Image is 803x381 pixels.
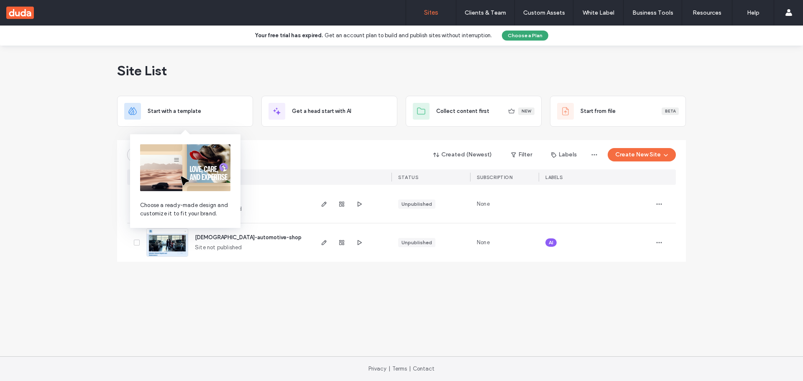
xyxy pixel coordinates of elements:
div: Unpublished [401,200,432,208]
span: STATUS [398,174,418,180]
div: Beta [662,107,679,115]
span: Collect content first [436,107,489,115]
span: LABELS [545,174,563,180]
span: Choose a ready-made design and customize it to fit your brand. [140,201,230,218]
button: Filter [503,148,540,161]
label: Help [747,9,760,16]
span: Site not published [195,243,242,252]
a: [DEMOGRAPHIC_DATA]-automotive-shop [195,234,302,240]
span: SUBSCRIPTION [477,174,512,180]
span: None [477,200,490,208]
label: Resources [693,9,721,16]
div: Get a head start with AI [261,96,397,127]
div: Start with a template [117,96,253,127]
div: Start from fileBeta [550,96,686,127]
a: Privacy [368,366,386,372]
div: New [518,107,534,115]
img: from-template.png [140,144,230,191]
span: AI [549,239,553,246]
label: White Label [583,9,614,16]
div: Unpublished [401,239,432,246]
button: Created (Newest) [426,148,499,161]
span: Get a head start with AI [292,107,351,115]
span: | [409,366,411,372]
span: Start from file [581,107,616,115]
label: Custom Assets [523,9,565,16]
button: Labels [544,148,584,161]
span: | [389,366,390,372]
a: Contact [413,366,435,372]
div: Collect content firstNew [406,96,542,127]
span: None [477,238,490,247]
button: Create New Site [608,148,676,161]
a: Terms [392,366,407,372]
span: Start with a template [148,107,201,115]
label: Business Tools [632,9,673,16]
span: Site List [117,62,167,79]
label: Sites [424,9,438,16]
label: Clients & Team [465,9,506,16]
span: Get an account plan to build and publish sites without interruption. [325,32,492,38]
b: Your free trial has expired. [255,32,323,38]
button: Choose a Plan [502,31,548,41]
